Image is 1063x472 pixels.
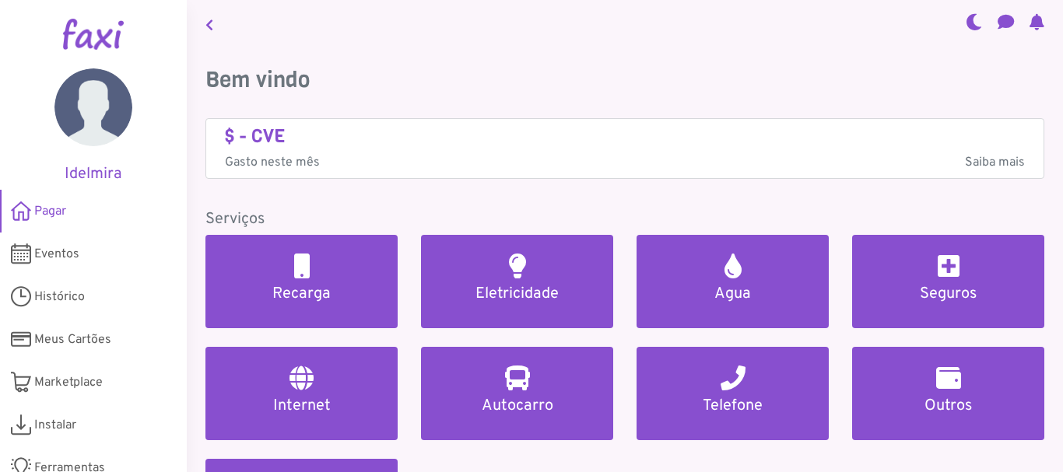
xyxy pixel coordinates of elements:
span: Histórico [34,288,85,306]
h5: Seguros [871,285,1026,303]
a: Idelmira [23,68,163,184]
a: Recarga [205,235,398,328]
h5: Eletricidade [440,285,595,303]
span: Marketplace [34,373,103,392]
h4: $ - CVE [225,125,1025,148]
a: Autocarro [421,347,613,440]
a: Telefone [637,347,829,440]
h3: Bem vindo [205,67,1044,93]
h5: Internet [224,397,379,415]
a: Internet [205,347,398,440]
h5: Telefone [655,397,810,415]
h5: Outros [871,397,1026,415]
h5: Serviços [205,210,1044,229]
span: Meus Cartões [34,330,111,349]
h5: Agua [655,285,810,303]
a: Agua [637,235,829,328]
h5: Recarga [224,285,379,303]
a: Seguros [852,235,1044,328]
a: Eletricidade [421,235,613,328]
span: Eventos [34,245,79,264]
p: Gasto neste mês [225,153,1025,172]
a: $ - CVE Gasto neste mêsSaiba mais [225,125,1025,173]
h5: Autocarro [440,397,595,415]
span: Instalar [34,416,76,435]
span: Pagar [34,202,66,221]
a: Outros [852,347,1044,440]
span: Saiba mais [965,153,1025,172]
h5: Idelmira [23,165,163,184]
